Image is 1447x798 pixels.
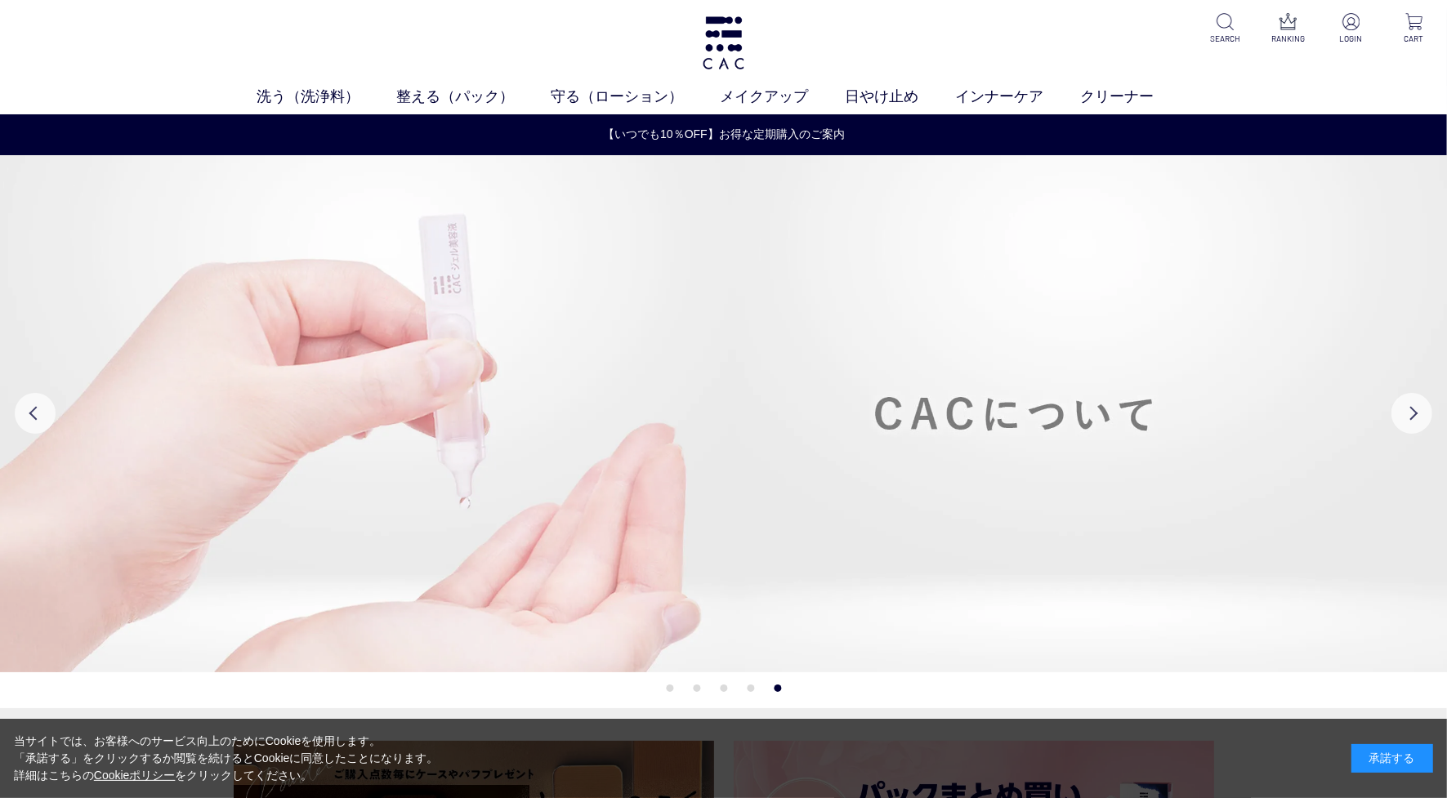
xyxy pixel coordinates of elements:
button: Previous [15,393,56,434]
a: 整える（パック） [396,86,551,108]
p: LOGIN [1331,33,1371,45]
a: LOGIN [1331,13,1371,45]
a: RANKING [1268,13,1308,45]
button: Next [1391,393,1432,434]
button: 3 of 5 [720,684,727,692]
div: 承諾する [1351,744,1433,773]
a: 洗う（洗浄料） [257,86,396,108]
a: 【いつでも10％OFF】お得な定期購入のご案内 [1,126,1447,143]
div: 当サイトでは、お客様へのサービス向上のためにCookieを使用します。 「承諾する」をクリックするか閲覧を続けるとCookieに同意したことになります。 詳細はこちらの をクリックしてください。 [14,733,439,784]
button: 5 of 5 [774,684,781,692]
a: 日やけ止め [845,86,955,108]
p: RANKING [1268,33,1308,45]
img: logo [700,16,747,69]
a: メイクアップ [720,86,845,108]
a: インナーケア [955,86,1080,108]
button: 2 of 5 [693,684,700,692]
button: 4 of 5 [747,684,754,692]
a: Cookieポリシー [94,769,176,782]
a: クリーナー [1080,86,1190,108]
p: CART [1394,33,1434,45]
button: 1 of 5 [666,684,673,692]
a: 守る（ローション） [551,86,720,108]
a: SEARCH [1205,13,1245,45]
a: CART [1394,13,1434,45]
p: SEARCH [1205,33,1245,45]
